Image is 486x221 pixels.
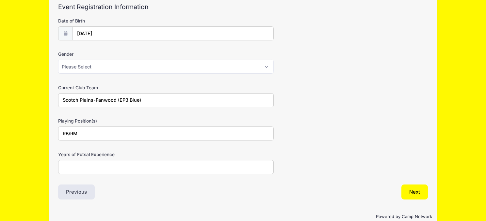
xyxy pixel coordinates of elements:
label: Years of Futsal Experience [58,151,181,158]
h2: Event Registration Information [58,3,428,11]
button: Previous [58,184,95,199]
button: Next [401,184,428,199]
label: Gender [58,51,181,57]
p: Powered by Camp Network [54,214,432,220]
label: Date of Birth [58,18,181,24]
label: Current Club Team [58,84,181,91]
label: Playing Position(s) [58,118,181,124]
input: mm/dd/yyyy [73,26,274,40]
